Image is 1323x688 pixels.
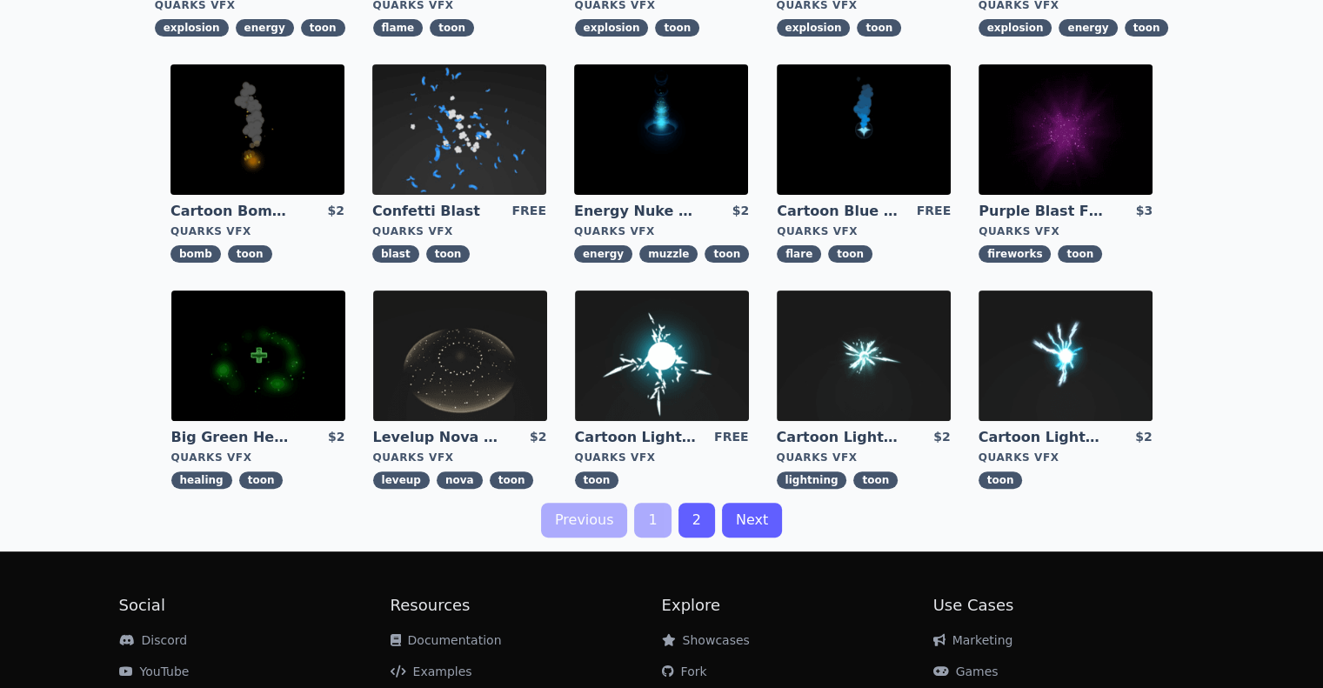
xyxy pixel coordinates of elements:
a: Cartoon Lightning Ball with Bloom [979,428,1104,447]
div: Quarks VFX [373,451,547,464]
img: imgAlt [979,64,1153,195]
a: Energy Nuke Muzzle Flash [574,202,699,221]
a: Levelup Nova Effect [373,428,498,447]
img: imgAlt [777,64,951,195]
span: toon [979,471,1023,489]
span: explosion [155,19,229,37]
span: lightning [777,471,847,489]
div: Quarks VFX [575,451,749,464]
a: 2 [678,503,715,538]
img: imgAlt [575,291,749,421]
span: toon [1125,19,1169,37]
a: Examples [391,665,472,678]
a: Big Green Healing Effect [171,428,297,447]
span: toon [853,471,898,489]
h2: Use Cases [933,593,1205,618]
a: 1 [634,503,671,538]
div: $2 [732,202,749,221]
span: toon [301,19,345,37]
span: toon [430,19,474,37]
a: YouTube [119,665,190,678]
div: Quarks VFX [171,451,345,464]
div: Quarks VFX [979,224,1153,238]
span: toon [655,19,699,37]
div: Quarks VFX [574,224,749,238]
div: Quarks VFX [777,451,951,464]
span: toon [426,245,471,263]
span: toon [575,471,619,489]
a: Cartoon Blue Flare [777,202,902,221]
div: $2 [933,428,950,447]
div: FREE [511,202,545,221]
img: imgAlt [372,64,546,195]
div: $2 [327,202,344,221]
a: Discord [119,633,188,647]
img: imgAlt [979,291,1153,421]
a: Confetti Blast [372,202,498,221]
div: FREE [917,202,951,221]
div: $2 [530,428,546,447]
span: energy [236,19,294,37]
a: Purple Blast Fireworks [979,202,1104,221]
h2: Explore [662,593,933,618]
img: imgAlt [170,64,344,195]
div: FREE [714,428,748,447]
span: toon [857,19,901,37]
a: Cartoon Bomb Fuse [170,202,296,221]
h2: Resources [391,593,662,618]
span: energy [574,245,632,263]
span: flare [777,245,821,263]
a: Previous [541,503,628,538]
a: Marketing [933,633,1013,647]
span: fireworks [979,245,1051,263]
a: Next [722,503,782,538]
span: flame [373,19,424,37]
span: explosion [777,19,851,37]
a: Cartoon Lightning Ball [575,428,700,447]
a: Cartoon Lightning Ball Explosion [777,428,902,447]
span: explosion [979,19,1052,37]
img: imgAlt [171,291,345,421]
span: muzzle [639,245,698,263]
span: explosion [575,19,649,37]
div: $2 [328,428,344,447]
span: healing [171,471,232,489]
img: imgAlt [777,291,951,421]
a: Games [933,665,999,678]
span: toon [1058,245,1102,263]
span: toon [490,471,534,489]
h2: Social [119,593,391,618]
div: Quarks VFX [170,224,344,238]
img: imgAlt [373,291,547,421]
span: nova [437,471,483,489]
span: bomb [170,245,221,263]
span: toon [828,245,872,263]
div: Quarks VFX [777,224,951,238]
span: leveup [373,471,430,489]
div: Quarks VFX [979,451,1153,464]
a: Fork [662,665,707,678]
div: $2 [1135,428,1152,447]
a: Showcases [662,633,750,647]
span: toon [705,245,749,263]
span: toon [228,245,272,263]
div: $3 [1136,202,1153,221]
div: Quarks VFX [372,224,546,238]
span: toon [239,471,284,489]
img: imgAlt [574,64,748,195]
span: energy [1059,19,1117,37]
span: blast [372,245,419,263]
a: Documentation [391,633,502,647]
